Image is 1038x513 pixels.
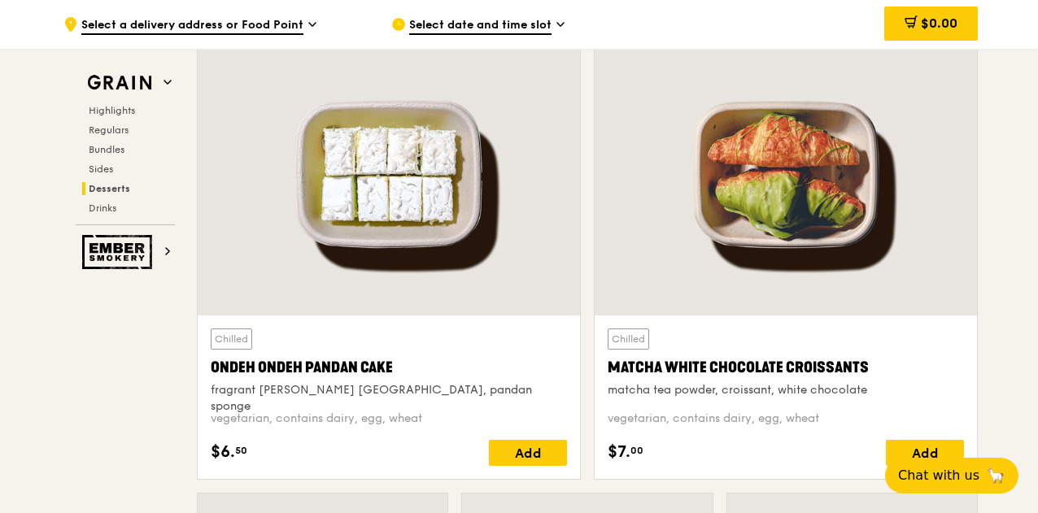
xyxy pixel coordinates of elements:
[886,440,964,466] div: Add
[89,183,130,194] span: Desserts
[89,144,124,155] span: Bundles
[898,466,979,485] span: Chat with us
[89,163,113,175] span: Sides
[986,466,1005,485] span: 🦙
[409,17,552,35] span: Select date and time slot
[82,235,157,269] img: Ember Smokery web logo
[211,440,235,464] span: $6.
[82,68,157,98] img: Grain web logo
[211,382,567,415] div: fragrant [PERSON_NAME] [GEOGRAPHIC_DATA], pandan sponge
[608,411,964,427] div: vegetarian, contains dairy, egg, wheat
[608,328,649,350] div: Chilled
[630,444,643,457] span: 00
[89,124,129,136] span: Regulars
[235,444,247,457] span: 50
[211,328,252,350] div: Chilled
[921,15,957,31] span: $0.00
[489,440,567,466] div: Add
[885,458,1018,493] button: Chat with us🦙
[608,440,630,464] span: $7.
[81,17,303,35] span: Select a delivery address or Food Point
[211,356,567,379] div: Ondeh Ondeh Pandan Cake
[608,382,964,398] div: matcha tea powder, croissant, white chocolate
[211,411,567,427] div: vegetarian, contains dairy, egg, wheat
[89,105,135,116] span: Highlights
[608,356,964,379] div: Matcha White Chocolate Croissants
[89,202,116,214] span: Drinks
